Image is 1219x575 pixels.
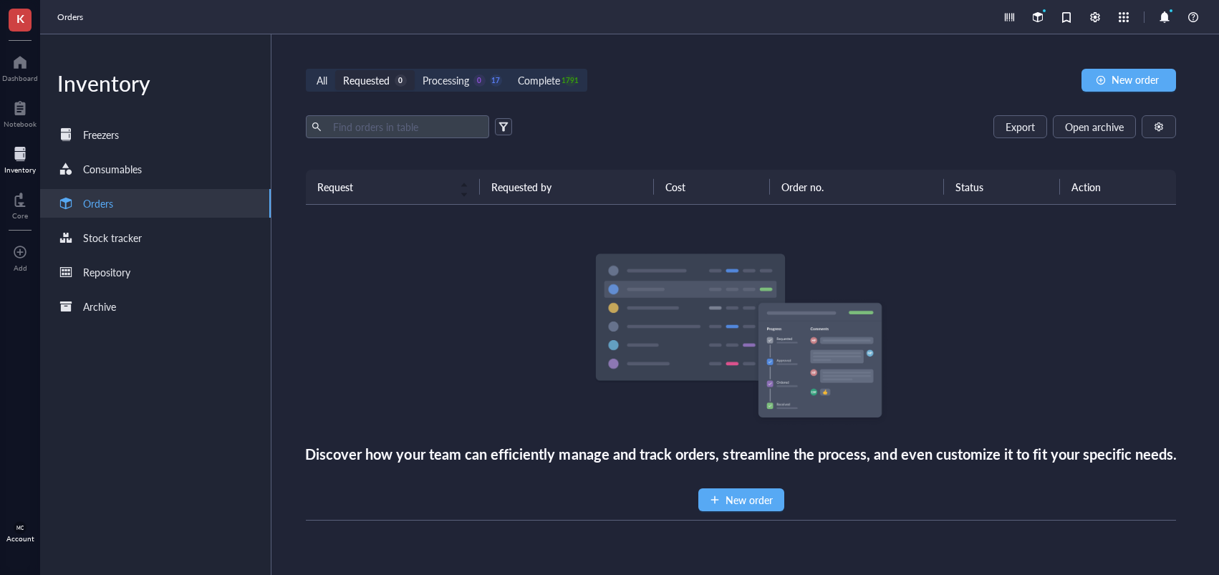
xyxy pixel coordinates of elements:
[2,51,38,82] a: Dashboard
[993,115,1047,138] button: Export
[1065,121,1124,132] span: Open archive
[40,258,271,286] a: Repository
[698,488,784,511] button: New order
[1081,69,1176,92] button: New order
[12,211,28,220] div: Core
[395,74,407,87] div: 0
[1053,115,1136,138] button: Open archive
[4,165,36,174] div: Inventory
[83,299,116,314] div: Archive
[83,230,142,246] div: Stock tracker
[6,534,34,543] div: Account
[40,69,271,97] div: Inventory
[14,264,27,272] div: Add
[40,292,271,321] a: Archive
[770,170,944,204] th: Order no.
[83,127,119,142] div: Freezers
[2,74,38,82] div: Dashboard
[1006,121,1035,132] span: Export
[306,69,587,92] div: segmented control
[83,264,130,280] div: Repository
[16,525,24,531] span: MC
[4,142,36,174] a: Inventory
[490,74,502,87] div: 17
[473,74,486,87] div: 0
[317,179,451,195] span: Request
[654,170,770,204] th: Cost
[305,443,1177,465] div: Discover how your team can efficiently manage and track orders, streamline the process, and even ...
[12,188,28,220] a: Core
[423,72,469,88] div: Processing
[4,120,37,128] div: Notebook
[594,253,888,425] img: Empty state
[1112,74,1159,85] span: New order
[343,72,390,88] div: Requested
[518,72,560,88] div: Complete
[944,170,1060,204] th: Status
[83,161,142,177] div: Consumables
[1060,170,1176,204] th: Action
[480,170,654,204] th: Requested by
[16,9,24,27] span: K
[40,155,271,183] a: Consumables
[83,195,113,211] div: Orders
[564,74,577,87] div: 1791
[306,170,480,204] th: Request
[57,10,86,24] a: Orders
[40,120,271,149] a: Freezers
[40,189,271,218] a: Orders
[317,72,327,88] div: All
[4,97,37,128] a: Notebook
[726,492,773,508] span: New order
[40,223,271,252] a: Stock tracker
[327,116,483,137] input: Find orders in table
